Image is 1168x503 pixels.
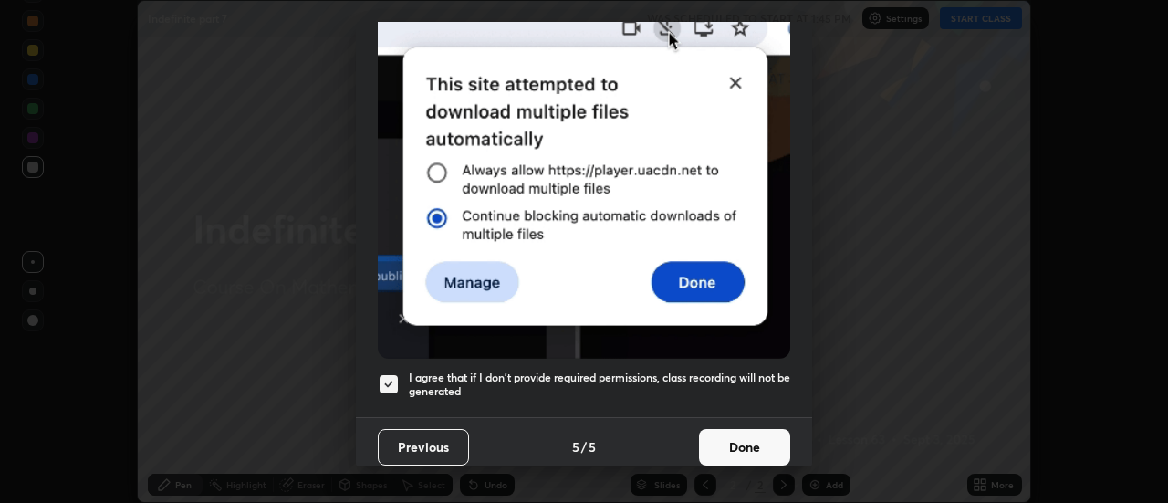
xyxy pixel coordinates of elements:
button: Done [699,429,790,466]
button: Previous [378,429,469,466]
h4: 5 [589,437,596,456]
h4: / [581,437,587,456]
h4: 5 [572,437,579,456]
h5: I agree that if I don't provide required permissions, class recording will not be generated [409,371,790,399]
